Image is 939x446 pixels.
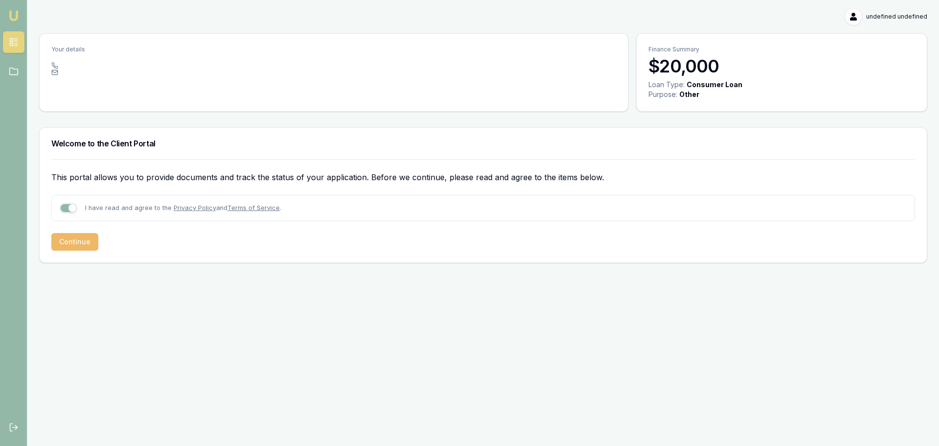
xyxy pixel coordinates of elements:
p: Your details [51,46,616,53]
a: Privacy Policy [174,204,216,211]
div: Other [679,90,699,99]
a: Terms of Service [227,204,280,211]
p: This portal allows you to provide documents and track the status of your application. Before we c... [51,171,915,183]
span: undefined undefined [866,13,927,21]
h3: Welcome to the Client Portal [51,140,915,147]
div: Loan Type: [648,80,685,90]
p: Finance Summary [648,46,915,53]
div: Consumer Loan [687,80,742,90]
img: emu-icon-u.png [8,10,20,22]
button: Continue [51,233,98,251]
div: Purpose: [648,90,677,99]
p: I have read and agree to the and . [85,203,281,212]
h3: $20,000 [648,56,915,76]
